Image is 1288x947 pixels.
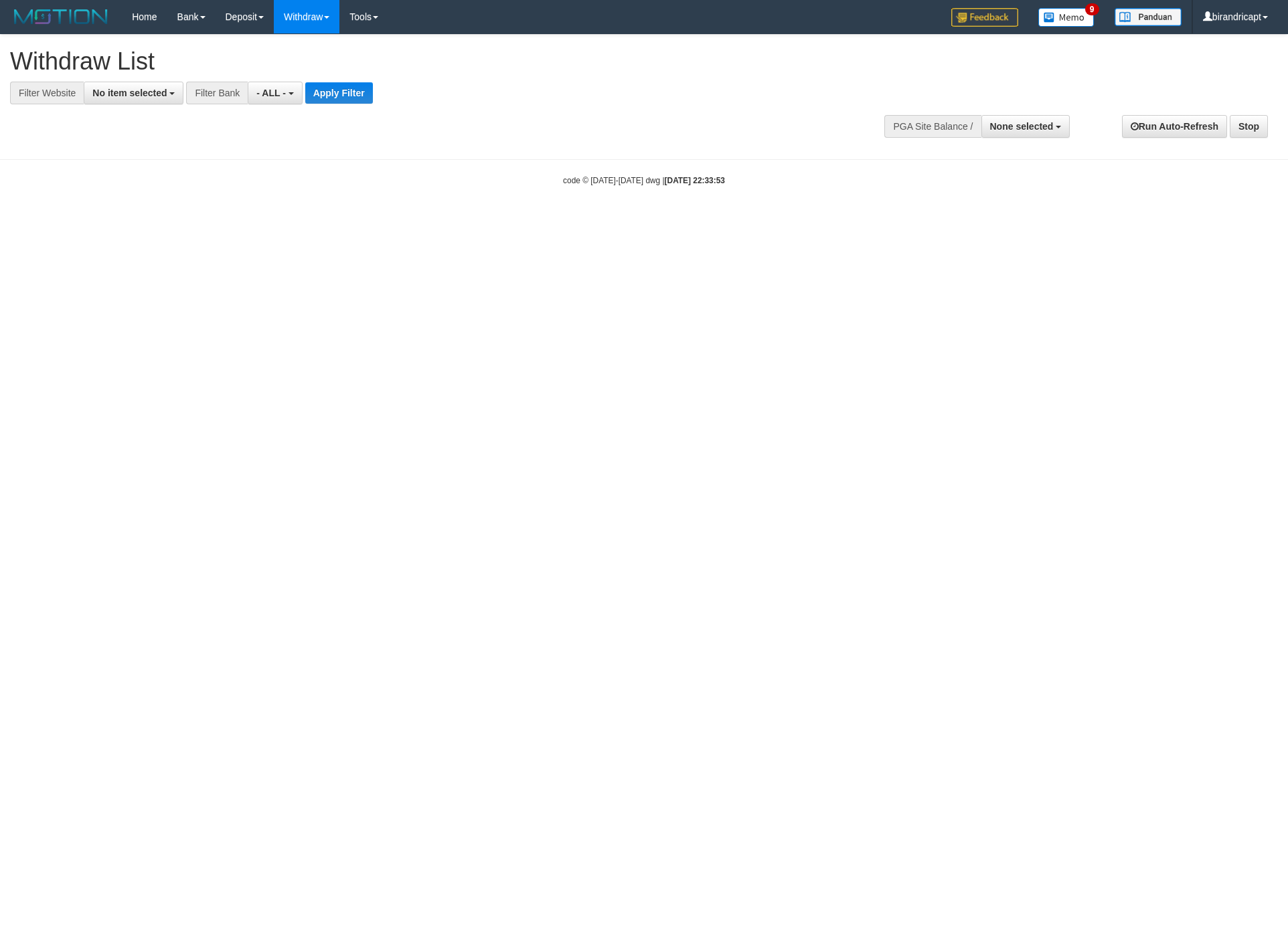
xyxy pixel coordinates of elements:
[1230,115,1268,138] a: Stop
[186,82,248,104] div: Filter Bank
[84,82,183,104] button: No item selected
[563,176,725,185] small: code © [DATE]-[DATE] dwg |
[1115,8,1182,26] img: panduan.png
[256,88,286,98] span: - ALL -
[1085,3,1099,15] span: 9
[884,115,981,138] div: PGA Site Balance /
[305,82,373,104] button: Apply Filter
[1038,8,1095,27] img: Button%20Memo.svg
[10,7,112,27] img: MOTION_logo.png
[92,88,167,98] span: No item selected
[951,8,1018,27] img: Feedback.jpg
[10,48,846,75] h1: Withdraw List
[248,82,302,104] button: - ALL -
[990,121,1054,132] span: None selected
[1122,115,1227,138] a: Run Auto-Refresh
[665,176,725,185] strong: [DATE] 22:33:53
[981,115,1070,138] button: None selected
[10,82,84,104] div: Filter Website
